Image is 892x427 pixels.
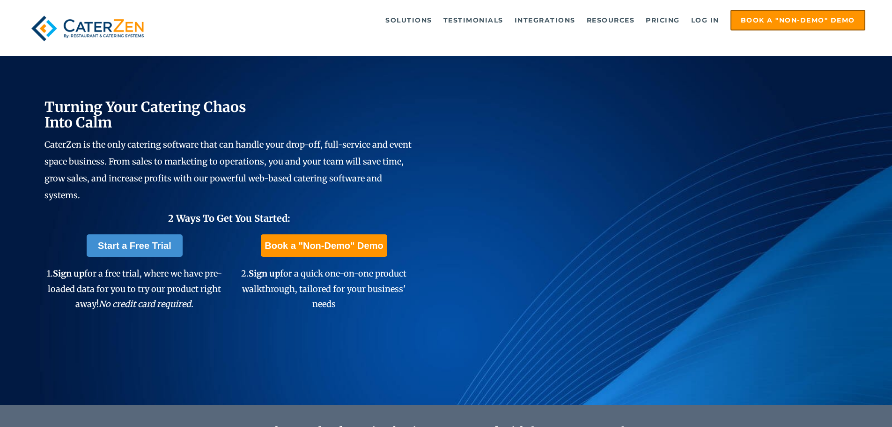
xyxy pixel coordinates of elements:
a: Pricing [641,11,685,30]
a: Book a "Non-Demo" Demo [261,234,387,257]
a: Solutions [381,11,437,30]
a: Resources [582,11,640,30]
a: Book a "Non-Demo" Demo [730,10,865,30]
div: Navigation Menu [170,10,865,30]
img: caterzen [27,10,148,47]
span: Turning Your Catering Chaos Into Calm [44,98,246,131]
a: Start a Free Trial [87,234,183,257]
span: 2 Ways To Get You Started: [168,212,290,224]
iframe: Help widget launcher [809,390,882,417]
a: Testimonials [439,11,508,30]
em: No credit card required. [99,299,193,309]
span: CaterZen is the only catering software that can handle your drop-off, full-service and event spac... [44,139,412,201]
span: Sign up [53,268,84,279]
span: Sign up [249,268,280,279]
a: Log in [686,11,724,30]
span: 2. for a quick one-on-one product walkthrough, tailored for your business' needs [241,268,406,309]
span: 1. for a free trial, where we have pre-loaded data for you to try our product right away! [47,268,222,309]
a: Integrations [510,11,580,30]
